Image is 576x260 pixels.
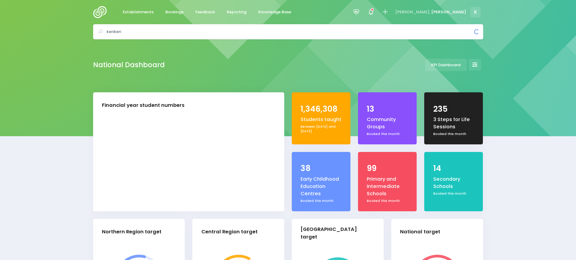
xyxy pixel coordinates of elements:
span: [PERSON_NAME] [431,9,466,15]
div: Students taught [301,116,342,123]
div: 1,346,308 [301,103,342,115]
a: Establishments [118,6,159,18]
div: 3 Steps for Life Sessions [433,116,474,131]
div: Secondary Schools [433,176,474,190]
div: Booked this month [433,191,474,196]
div: Booked this month [367,132,408,137]
div: 13 [367,103,408,115]
a: Knowledge Base [253,6,296,18]
a: Bookings [161,6,189,18]
div: [GEOGRAPHIC_DATA] target [301,226,370,241]
img: Logo [93,6,110,18]
div: Community Groups [367,116,408,131]
a: Reporting [222,6,252,18]
div: Northern Region target [102,228,161,236]
span: Knowledge Base [258,9,291,15]
div: National target [400,228,440,236]
span: Establishments [123,9,154,15]
div: 235 [433,103,474,115]
span: Bookings [165,9,184,15]
input: Search for anything (like establishments, bookings, or feedback) [107,27,475,36]
div: 38 [301,163,342,174]
span: Feedback [195,9,215,15]
span: [PERSON_NAME], [395,9,430,15]
div: Booked this month [367,199,408,203]
div: Booked this month [301,199,342,203]
div: Financial year student numbers [102,102,184,109]
a: Feedback [190,6,220,18]
span: Reporting [227,9,246,15]
div: 14 [433,163,474,174]
div: Primary and Intermediate Schools [367,176,408,198]
a: KPI Dashboard [425,59,467,71]
span: K [470,7,481,18]
div: Between [DATE] and [DATE] [301,124,342,134]
div: 99 [367,163,408,174]
div: Booked this month [433,132,474,137]
h2: National Dashboard [93,61,165,69]
div: Central Region target [201,228,258,236]
div: Early Childhood Education Centres [301,176,342,198]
